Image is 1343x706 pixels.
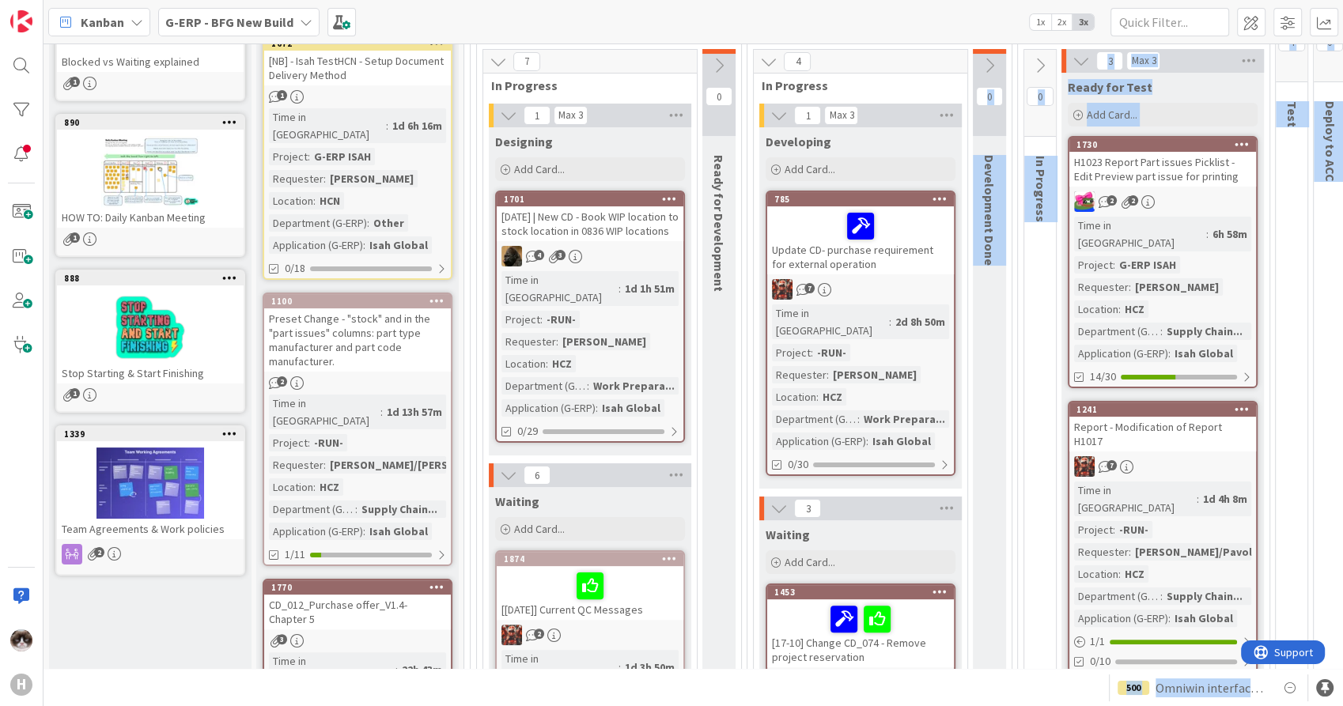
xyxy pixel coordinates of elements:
[1074,543,1129,561] div: Requester
[517,423,538,440] span: 0/29
[10,629,32,651] img: Kv
[271,582,451,593] div: 1770
[1121,565,1148,583] div: HCZ
[57,115,244,130] div: 890
[94,547,104,557] span: 2
[772,344,811,361] div: Project
[264,294,451,308] div: 1100
[1129,543,1131,561] span: :
[1069,632,1256,651] div: 1/1
[1107,460,1117,470] span: 7
[1115,256,1180,274] div: G-ERP ISAH
[358,500,441,518] div: Supply Chain...
[495,493,539,509] span: Waiting
[501,625,522,645] img: JK
[772,366,827,383] div: Requester
[866,432,868,450] span: :
[1110,8,1229,36] input: Quick Filter...
[827,366,829,383] span: :
[772,304,889,339] div: Time in [GEOGRAPHIC_DATA]
[1069,152,1256,187] div: H1023 Report Part issues Picklist - Edit Preview part issue for printing
[313,478,316,496] span: :
[501,650,619,685] div: Time in [GEOGRAPHIC_DATA]
[587,377,589,395] span: :
[269,500,355,518] div: Department (G-ERP)
[1131,543,1265,561] div: [PERSON_NAME]/Pavol...
[326,170,418,187] div: [PERSON_NAME]
[772,410,857,428] div: Department (G-ERP)
[1074,565,1118,583] div: Location
[264,294,451,372] div: 1100Preset Change - "stock" and in the "part issues" columns: part type manufacturer and part cod...
[363,236,365,254] span: :
[271,296,451,307] div: 1100
[313,192,316,210] span: :
[976,87,1003,106] span: 0
[497,246,683,266] div: ND
[1074,323,1160,340] div: Department (G-ERP)
[1074,278,1129,296] div: Requester
[1163,323,1247,340] div: Supply Chain...
[269,170,323,187] div: Requester
[1118,565,1121,583] span: :
[365,523,432,540] div: Isah Global
[70,77,80,87] span: 1
[1030,14,1051,30] span: 1x
[57,363,244,383] div: Stop Starting & Start Finishing
[383,403,446,421] div: 1d 13h 57m
[57,207,244,228] div: HOW TO: Daily Kanban Meeting
[767,599,954,667] div: [17-10] Change CD_074 - Remove project reservation
[269,192,313,210] div: Location
[889,313,891,330] span: :
[369,214,408,232] div: Other
[57,271,244,383] div: 888Stop Starting & Start Finishing
[1076,404,1256,415] div: 1241
[491,77,677,93] span: In Progress
[1069,402,1256,451] div: 1241Report - Modification of Report H1017
[767,585,954,667] div: 1453[17-10] Change CD_074 - Remove project reservation
[785,162,835,176] span: Add Card...
[1128,195,1138,206] span: 2
[598,399,664,417] div: Isah Global
[767,279,954,300] div: JK
[1087,108,1137,122] span: Add Card...
[1073,14,1094,30] span: 3x
[1197,490,1199,508] span: :
[1284,101,1300,127] span: Test
[497,206,683,241] div: [DATE] | New CD - Book WIP location to stock location in 0836 WIP locations
[1209,225,1251,243] div: 6h 58m
[1074,217,1206,251] div: Time in [GEOGRAPHIC_DATA]
[1074,456,1095,477] img: JK
[269,148,308,165] div: Project
[1069,456,1256,477] div: JK
[1156,678,1268,697] span: Omniwin interface HCN Test
[556,333,558,350] span: :
[269,395,380,429] div: Time in [GEOGRAPHIC_DATA]
[982,155,997,266] span: Development Done
[1171,610,1237,627] div: Isah Global
[766,527,810,542] span: Waiting
[767,585,954,599] div: 1453
[277,90,287,100] span: 1
[264,51,451,85] div: [NB] - Isah TestHCN - Setup Document Delivery Method
[1322,101,1338,182] span: Deploy to ACC
[774,194,954,205] div: 785
[269,523,363,540] div: Application (G-ERP)
[495,134,553,149] span: Designing
[264,580,451,595] div: 1770
[308,434,310,451] span: :
[1206,225,1209,243] span: :
[1069,138,1256,187] div: 1730H1023 Report Part issues Picklist - Edit Preview part issue for printing
[1121,300,1148,318] div: HCZ
[1131,278,1223,296] div: [PERSON_NAME]
[497,552,683,620] div: 1874[[DATE]] Current QC Messages
[316,478,343,496] div: HCZ
[497,192,683,241] div: 1701[DATE] | New CD - Book WIP location to stock location in 0836 WIP locations
[504,194,683,205] div: 1701
[10,674,32,696] div: H
[1096,51,1123,70] span: 3
[772,279,793,300] img: JK
[813,344,850,361] div: -RUN-
[558,111,583,119] div: Max 3
[1051,14,1073,30] span: 2x
[762,77,948,93] span: In Progress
